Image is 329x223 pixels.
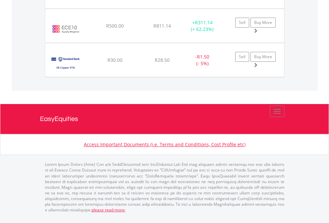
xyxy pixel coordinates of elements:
[195,19,213,26] span: R311.14
[49,52,82,75] img: EQU.ZA.SBCOP.png
[182,54,223,67] div: - (- 5%)
[250,52,276,62] a: Buy More
[84,141,246,148] a: Access Important Documents (i.e. Terms and Conditions, Cost Profile etc)
[45,162,284,213] p: Lorem Ipsum Dolors (Ame) Con a/e SeddOeiusmod tem InciDiduntut Lab Etd mag aliquaen admin veniamq...
[91,207,125,213] a: please read more:
[155,57,170,63] span: R28.50
[107,57,122,63] span: R30.00
[106,23,124,29] span: R500.00
[182,19,223,33] div: + (+ 62.23%)
[40,104,289,134] a: EasyEquities
[235,18,249,28] a: Sell
[49,17,82,41] img: ECE10.EC.ECE10.png
[250,18,276,28] a: Buy More
[235,52,249,62] a: Sell
[153,23,171,29] span: R811.14
[197,54,209,60] span: R1.50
